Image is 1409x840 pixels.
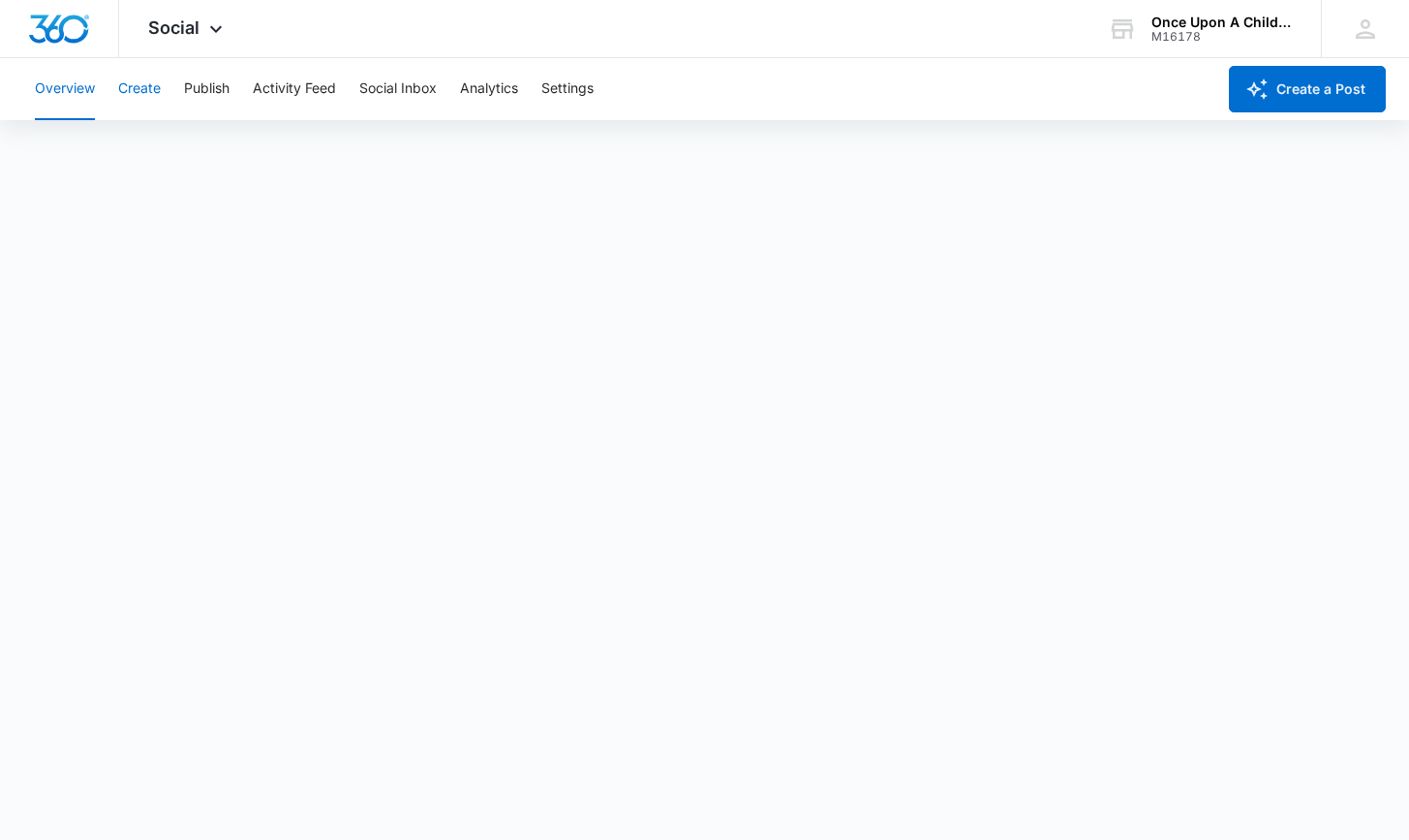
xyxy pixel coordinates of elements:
[460,58,518,120] button: Analytics
[1229,66,1386,112] button: Create a Post
[253,58,336,120] button: Activity Feed
[359,58,437,120] button: Social Inbox
[148,17,199,38] span: Social
[541,58,594,120] button: Settings
[1151,30,1293,44] div: account id
[35,58,95,120] button: Overview
[184,58,230,120] button: Publish
[1151,15,1293,30] div: account name
[118,58,161,120] button: Create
